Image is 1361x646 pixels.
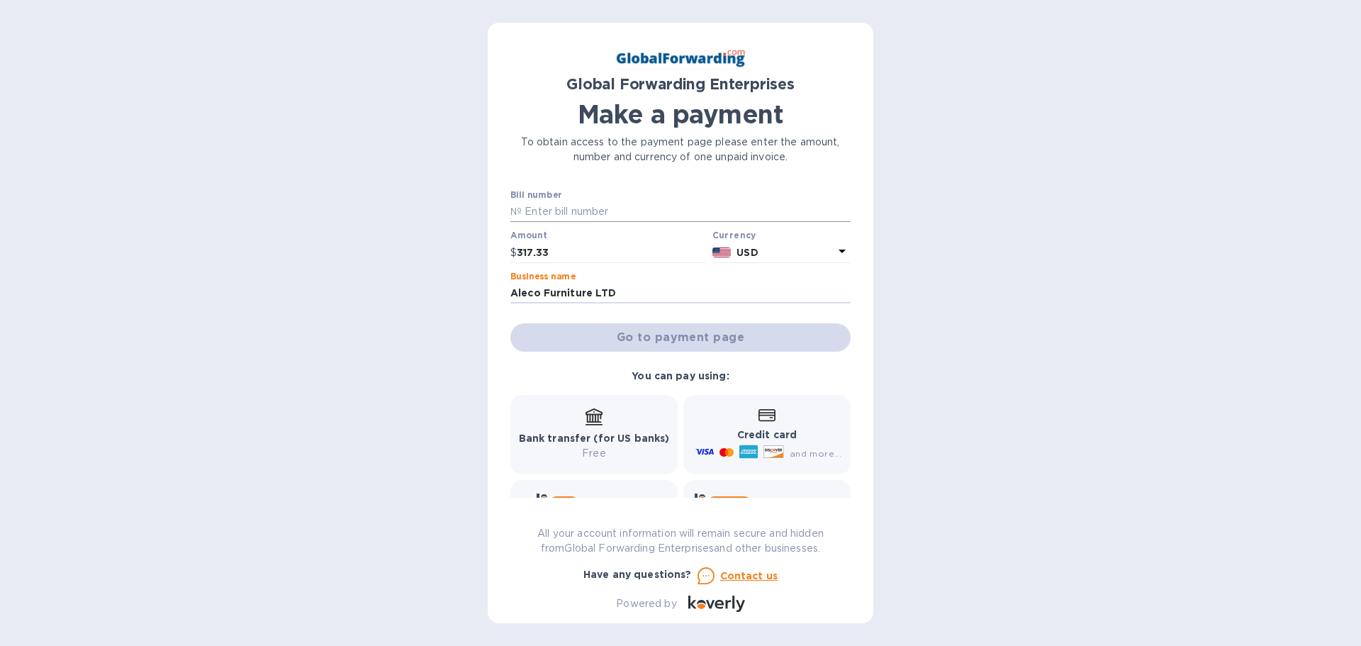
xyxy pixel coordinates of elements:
span: and more... [790,448,841,459]
p: To obtain access to the payment page please enter the amount, number and currency of one unpaid i... [510,135,851,165]
input: Enter bill number [522,201,851,223]
input: 0.00 [517,242,707,263]
p: All your account information will remain secure and hidden from Global Forwarding Enterprises and... [510,526,851,556]
p: № [510,204,522,219]
b: Have any questions? [583,569,692,580]
p: Free [519,446,670,461]
h1: Make a payment [510,99,851,129]
u: Contact us [720,570,778,581]
p: $ [510,245,517,260]
p: Powered by [616,596,676,611]
b: USD [736,247,758,258]
b: Credit card [737,429,797,440]
b: You can pay using: [632,370,729,382]
label: Business name [510,272,576,281]
input: Enter business name [510,283,851,304]
b: Global Forwarding Enterprises [566,75,795,93]
img: USD [712,247,732,257]
b: Bank transfer (for US banks) [519,433,670,444]
label: Bill number [510,191,561,199]
b: Currency [712,230,756,240]
label: Amount [510,232,547,240]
